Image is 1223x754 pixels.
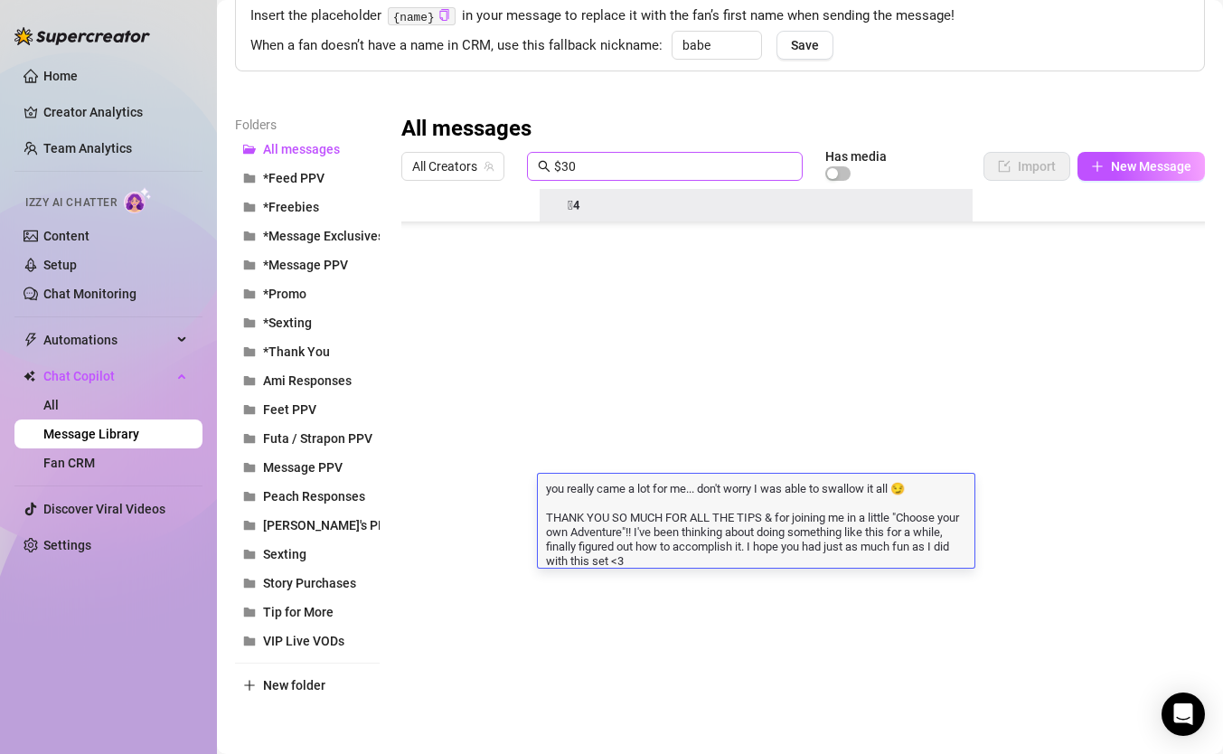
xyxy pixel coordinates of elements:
[235,598,380,627] button: Tip for More
[43,258,77,272] a: Setup
[43,398,59,412] a: All
[538,479,974,568] textarea: you really came a lot for me... don't worry I was able to swallow it all 😏 THANK YOU SO MUCH FOR ...
[243,230,256,242] span: folder
[235,279,380,308] button: *Promo
[263,402,316,417] span: Feet PPV
[235,115,380,135] article: Folders
[43,325,172,354] span: Automations
[243,201,256,213] span: folder
[484,161,494,172] span: team
[235,250,380,279] button: *Message PPV
[263,258,348,272] span: *Message PPV
[235,395,380,424] button: Feet PPV
[43,287,136,301] a: Chat Monitoring
[438,9,450,23] button: Click to Copy
[235,453,380,482] button: Message PPV
[243,316,256,329] span: folder
[263,460,343,475] span: Message PPV
[235,221,380,250] button: *Message Exclusives
[388,7,456,26] code: {name}
[43,141,132,156] a: Team Analytics
[1077,152,1205,181] button: New Message
[401,115,532,144] h3: All messages
[243,519,256,532] span: folder
[235,337,380,366] button: *Thank You
[235,482,380,511] button: Peach Responses
[554,156,792,176] input: Search messages
[243,461,256,474] span: folder
[43,69,78,83] a: Home
[243,403,256,416] span: folder
[250,35,663,57] span: When a fan doesn’t have a name in CRM, use this fallback nickname:
[243,345,256,358] span: folder
[263,142,340,156] span: All messages
[25,194,117,212] span: Izzy AI Chatter
[263,171,325,185] span: *Feed PPV
[263,489,365,504] span: Peach Responses
[263,576,356,590] span: Story Purchases
[235,424,380,453] button: Futa / Strapon PPV
[235,671,380,700] button: New folder
[263,200,319,214] span: *Freebies
[243,635,256,647] span: folder
[235,135,380,164] button: All messages
[43,456,95,470] a: Fan CRM
[24,370,35,382] img: Chat Copilot
[263,373,352,388] span: Ami Responses
[43,229,89,243] a: Content
[825,151,887,162] article: Has media
[243,374,256,387] span: folder
[235,193,380,221] button: *Freebies
[43,502,165,516] a: Discover Viral Videos
[24,333,38,347] span: thunderbolt
[263,547,306,561] span: Sexting
[263,316,312,330] span: *Sexting
[263,518,456,533] span: [PERSON_NAME]'s PPV Messages
[243,143,256,156] span: folder-open
[412,153,494,180] span: All Creators
[243,432,256,445] span: folder
[263,344,330,359] span: *Thank You
[1111,159,1191,174] span: New Message
[235,366,380,395] button: Ami Responses
[43,98,188,127] a: Creator Analytics
[243,606,256,618] span: folder
[243,679,256,692] span: plus
[263,678,325,693] span: New folder
[235,164,380,193] button: *Feed PPV
[263,229,384,243] span: *Message Exclusives
[235,308,380,337] button: *Sexting
[776,31,833,60] button: Save
[124,187,152,213] img: AI Chatter
[243,577,256,589] span: folder
[43,362,172,391] span: Chat Copilot
[243,172,256,184] span: folder
[243,287,256,300] span: folder
[263,634,344,648] span: VIP Live VODs
[235,569,380,598] button: Story Purchases
[235,627,380,655] button: VIP Live VODs
[243,490,256,503] span: folder
[43,538,91,552] a: Settings
[263,605,334,619] span: Tip for More
[263,431,372,446] span: Futa / Strapon PPV
[243,259,256,271] span: folder
[791,38,819,52] span: Save
[243,548,256,561] span: folder
[983,152,1070,181] button: Import
[14,27,150,45] img: logo-BBDzfeDw.svg
[1162,693,1205,736] div: Open Intercom Messenger
[250,5,1190,27] span: Insert the placeholder in your message to replace it with the fan’s first name when sending the m...
[1091,160,1104,173] span: plus
[438,9,450,21] span: copy
[263,287,306,301] span: *Promo
[43,427,139,441] a: Message Library
[538,160,550,173] span: search
[235,540,380,569] button: Sexting
[235,511,380,540] button: [PERSON_NAME]'s PPV Messages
